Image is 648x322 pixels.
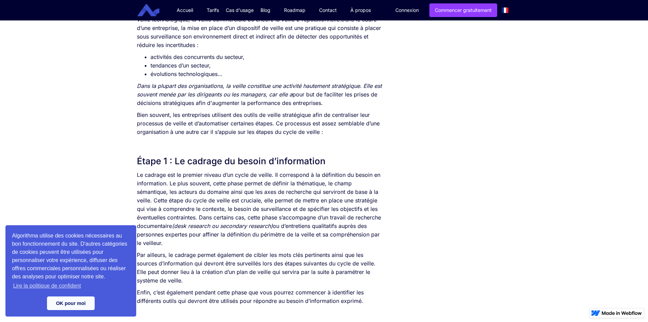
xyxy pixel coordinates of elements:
em: , notamment la veille technologique, la veille commerciale ou encore la veille e-réputationnelle. [137,7,382,23]
em: (desk research ou secondary research) [172,223,273,229]
p: ‍ [137,140,384,148]
a: home [142,4,164,17]
div: cookieconsent [5,225,136,317]
a: dismiss cookie message [47,296,95,310]
p: pour but de faciliter les prises de décisions stratégiques afin d'augmenter la performance des en... [137,82,384,107]
h2: Étape 1 : Le cadrage du besoin d’information [137,155,384,167]
p: Par ailleurs, le cadrage permet également de cibler les mots clés pertinents ainsi que les source... [137,251,384,285]
p: Le cadrage est le premier niveau d’un cycle de veille. Il correspond à la définition du besoin en... [137,171,384,247]
p: ‍ [137,309,384,317]
a: Connexion [390,4,424,17]
div: Cas d'usage [226,7,254,14]
em: Dans la plupart des organisations, la veille constitue une activité hautement stratégique. Elle e... [137,82,382,98]
span: Algorithma utilise des cookies nécessaires au bon fonctionnement du site. D'autres catégories de ... [12,232,130,291]
img: Made in Webflow [602,311,642,315]
a: Commencer gratuitement [429,3,497,17]
li: évolutions technologiques… [151,70,384,78]
li: activités des concurrents du secteur, [151,53,384,61]
li: tendances d’un secteur, [151,61,384,70]
p: Bien souvent, les entreprises utilisent des outils de veille stratégique afin de centraliser leur... [137,111,384,136]
p: Enfin, c’est également pendant cette phase que vous pourrez commencer à identifier les différents... [137,288,384,305]
a: learn more about cookies [12,281,82,291]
